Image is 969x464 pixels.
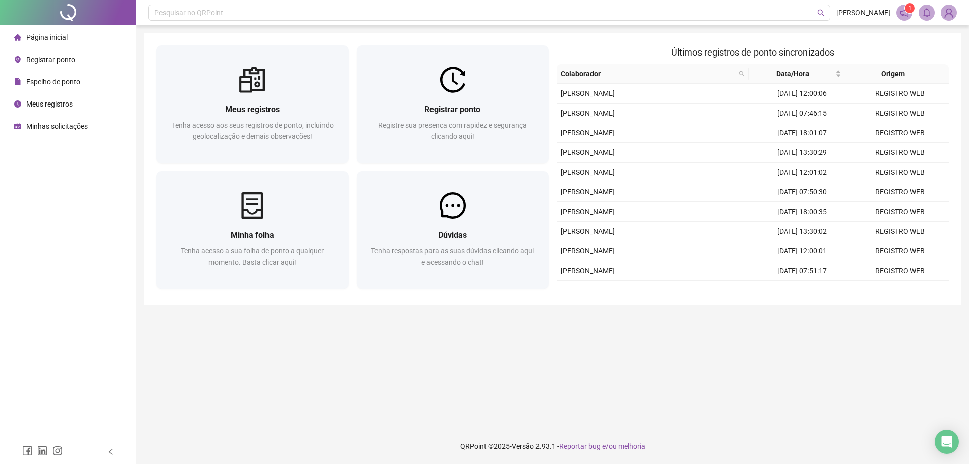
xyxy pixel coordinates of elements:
[922,8,931,17] span: bell
[561,168,615,176] span: [PERSON_NAME]
[851,222,949,241] td: REGISTRO WEB
[561,247,615,255] span: [PERSON_NAME]
[14,123,21,130] span: schedule
[753,182,851,202] td: [DATE] 07:50:30
[561,188,615,196] span: [PERSON_NAME]
[107,448,114,455] span: left
[181,247,324,266] span: Tenha acesso a sua folha de ponto a qualquer momento. Basta clicar aqui!
[52,446,63,456] span: instagram
[851,261,949,281] td: REGISTRO WEB
[941,5,956,20] img: 93606
[851,163,949,182] td: REGISTRO WEB
[753,143,851,163] td: [DATE] 13:30:29
[26,56,75,64] span: Registrar ponto
[14,100,21,108] span: clock-circle
[851,241,949,261] td: REGISTRO WEB
[561,109,615,117] span: [PERSON_NAME]
[753,281,851,300] td: [DATE] 18:00:55
[753,261,851,281] td: [DATE] 07:51:17
[753,202,851,222] td: [DATE] 18:00:35
[561,89,615,97] span: [PERSON_NAME]
[14,78,21,85] span: file
[26,33,68,41] span: Página inicial
[753,163,851,182] td: [DATE] 12:01:02
[26,78,80,86] span: Espelho de ponto
[559,442,645,450] span: Reportar bug e/ou melhoria
[737,66,747,81] span: search
[156,45,349,163] a: Meus registrosTenha acesso aos seus registros de ponto, incluindo geolocalização e demais observa...
[378,121,527,140] span: Registre sua presença com rapidez e segurança clicando aqui!
[14,34,21,41] span: home
[561,68,735,79] span: Colaborador
[851,84,949,104] td: REGISTRO WEB
[908,5,912,12] span: 1
[357,45,549,163] a: Registrar pontoRegistre sua presença com rapidez e segurança clicando aqui!
[156,171,349,289] a: Minha folhaTenha acesso a sua folha de ponto a qualquer momento. Basta clicar aqui!
[371,247,534,266] span: Tenha respostas para as suas dúvidas clicando aqui e acessando o chat!
[136,429,969,464] footer: QRPoint © 2025 - 2.93.1 -
[851,202,949,222] td: REGISTRO WEB
[817,9,825,17] span: search
[845,64,942,84] th: Origem
[22,446,32,456] span: facebook
[836,7,890,18] span: [PERSON_NAME]
[172,121,334,140] span: Tenha acesso aos seus registros de ponto, incluindo geolocalização e demais observações!
[753,84,851,104] td: [DATE] 12:00:06
[26,100,73,108] span: Meus registros
[26,122,88,130] span: Minhas solicitações
[753,222,851,241] td: [DATE] 13:30:02
[438,230,467,240] span: Dúvidas
[561,129,615,137] span: [PERSON_NAME]
[749,64,845,84] th: Data/Hora
[561,148,615,157] span: [PERSON_NAME]
[905,3,915,13] sup: 1
[225,105,280,114] span: Meus registros
[851,182,949,202] td: REGISTRO WEB
[37,446,47,456] span: linkedin
[739,71,745,77] span: search
[851,123,949,143] td: REGISTRO WEB
[561,267,615,275] span: [PERSON_NAME]
[753,241,851,261] td: [DATE] 12:00:01
[900,8,909,17] span: notification
[851,281,949,300] td: REGISTRO WEB
[561,227,615,235] span: [PERSON_NAME]
[512,442,534,450] span: Versão
[14,56,21,63] span: environment
[935,430,959,454] div: Open Intercom Messenger
[357,171,549,289] a: DúvidasTenha respostas para as suas dúvidas clicando aqui e acessando o chat!
[561,208,615,216] span: [PERSON_NAME]
[753,123,851,143] td: [DATE] 18:01:07
[851,104,949,123] td: REGISTRO WEB
[851,143,949,163] td: REGISTRO WEB
[671,47,834,58] span: Últimos registros de ponto sincronizados
[753,104,851,123] td: [DATE] 07:46:15
[753,68,833,79] span: Data/Hora
[424,105,480,114] span: Registrar ponto
[231,230,274,240] span: Minha folha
